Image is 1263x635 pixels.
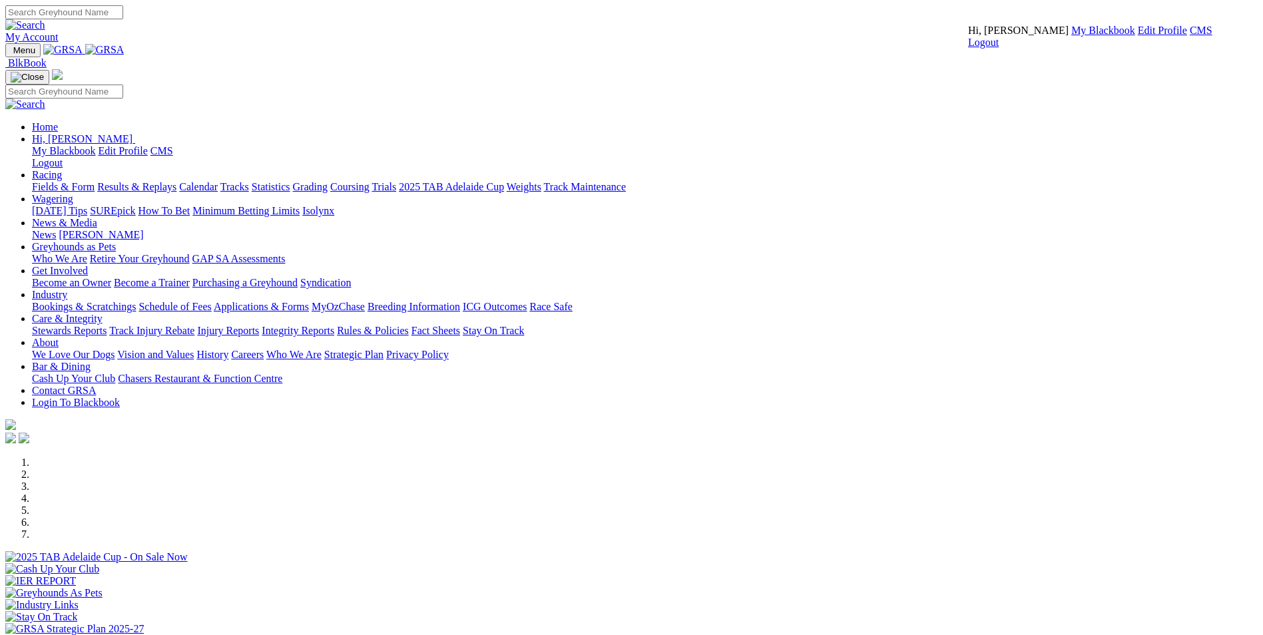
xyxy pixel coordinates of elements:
[32,205,87,216] a: [DATE] Tips
[330,181,370,192] a: Coursing
[5,99,45,110] img: Search
[968,25,1069,36] span: Hi, [PERSON_NAME]
[32,133,132,144] span: Hi, [PERSON_NAME]
[214,301,309,312] a: Applications & Forms
[32,277,111,288] a: Become an Owner
[32,241,116,252] a: Greyhounds as Pets
[32,253,87,264] a: Who We Are
[196,349,228,360] a: History
[8,57,47,69] span: BlkBook
[32,157,63,168] a: Logout
[32,349,115,360] a: We Love Our Dogs
[32,277,1258,289] div: Get Involved
[32,313,103,324] a: Care & Integrity
[32,145,96,156] a: My Blackbook
[32,217,97,228] a: News & Media
[5,5,123,19] input: Search
[5,85,123,99] input: Search
[5,19,45,31] img: Search
[52,69,63,80] img: logo-grsa-white.png
[32,121,58,132] a: Home
[5,43,41,57] button: Toggle navigation
[32,325,107,336] a: Stewards Reports
[5,563,99,575] img: Cash Up Your Club
[32,229,1258,241] div: News & Media
[231,349,264,360] a: Careers
[179,181,218,192] a: Calendar
[11,72,44,83] img: Close
[386,349,449,360] a: Privacy Policy
[5,587,103,599] img: Greyhounds As Pets
[32,265,88,276] a: Get Involved
[197,325,259,336] a: Injury Reports
[5,70,49,85] button: Toggle navigation
[968,25,1212,49] div: My Account
[192,253,286,264] a: GAP SA Assessments
[5,31,59,43] a: My Account
[32,181,95,192] a: Fields & Form
[43,44,83,56] img: GRSA
[32,373,1258,385] div: Bar & Dining
[192,205,300,216] a: Minimum Betting Limits
[1071,25,1135,36] a: My Blackbook
[411,325,460,336] a: Fact Sheets
[252,181,290,192] a: Statistics
[529,301,572,312] a: Race Safe
[90,253,190,264] a: Retire Your Greyhound
[302,205,334,216] a: Isolynx
[85,44,125,56] img: GRSA
[968,37,999,48] a: Logout
[99,145,148,156] a: Edit Profile
[114,277,190,288] a: Become a Trainer
[32,169,62,180] a: Racing
[463,325,524,336] a: Stay On Track
[32,193,73,204] a: Wagering
[5,599,79,611] img: Industry Links
[118,373,282,384] a: Chasers Restaurant & Function Centre
[5,623,144,635] img: GRSA Strategic Plan 2025-27
[32,337,59,348] a: About
[5,611,77,623] img: Stay On Track
[220,181,249,192] a: Tracks
[5,419,16,430] img: logo-grsa-white.png
[463,301,527,312] a: ICG Outcomes
[266,349,322,360] a: Who We Are
[32,385,96,396] a: Contact GRSA
[59,229,143,240] a: [PERSON_NAME]
[32,373,115,384] a: Cash Up Your Club
[138,205,190,216] a: How To Bet
[32,325,1258,337] div: Care & Integrity
[300,277,351,288] a: Syndication
[544,181,626,192] a: Track Maintenance
[150,145,173,156] a: CMS
[32,301,1258,313] div: Industry
[1138,25,1187,36] a: Edit Profile
[312,301,365,312] a: MyOzChase
[372,181,396,192] a: Trials
[1190,25,1212,36] a: CMS
[32,145,1258,169] div: Hi, [PERSON_NAME]
[32,181,1258,193] div: Racing
[19,433,29,443] img: twitter.svg
[32,205,1258,217] div: Wagering
[13,45,35,55] span: Menu
[5,575,76,587] img: IER REPORT
[5,433,16,443] img: facebook.svg
[324,349,383,360] a: Strategic Plan
[192,277,298,288] a: Purchasing a Greyhound
[32,361,91,372] a: Bar & Dining
[32,133,135,144] a: Hi, [PERSON_NAME]
[5,57,47,69] a: BlkBook
[117,349,194,360] a: Vision and Values
[5,551,188,563] img: 2025 TAB Adelaide Cup - On Sale Now
[32,397,120,408] a: Login To Blackbook
[293,181,328,192] a: Grading
[32,349,1258,361] div: About
[32,229,56,240] a: News
[32,253,1258,265] div: Greyhounds as Pets
[138,301,211,312] a: Schedule of Fees
[32,289,67,300] a: Industry
[97,181,176,192] a: Results & Replays
[109,325,194,336] a: Track Injury Rebate
[368,301,460,312] a: Breeding Information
